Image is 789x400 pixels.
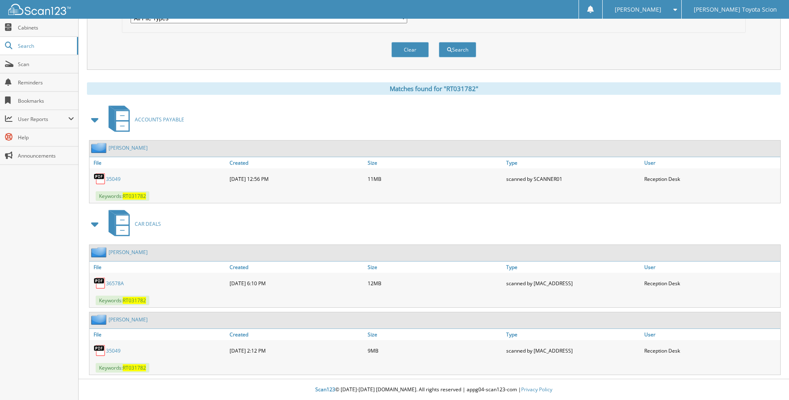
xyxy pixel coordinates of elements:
span: Announcements [18,152,74,159]
div: 9MB [366,342,504,359]
div: Reception Desk [642,170,780,187]
span: User Reports [18,116,68,123]
span: RT031782 [123,364,146,371]
div: 12MB [366,275,504,291]
a: Type [504,157,642,168]
a: Size [366,157,504,168]
iframe: Chat Widget [747,360,789,400]
div: scanned by [MAC_ADDRESS] [504,342,642,359]
button: Search [439,42,476,57]
span: Cabinets [18,24,74,31]
a: 35049 [106,347,121,354]
div: [DATE] 12:56 PM [228,170,366,187]
span: Keywords: [96,296,149,305]
a: File [89,157,228,168]
span: RT031782 [123,297,146,304]
span: ACCOUNTS PAYABLE [135,116,184,123]
a: User [642,157,780,168]
div: 11MB [366,170,504,187]
img: folder2.png [91,314,109,325]
a: User [642,329,780,340]
a: File [89,262,228,273]
div: [DATE] 6:10 PM [228,275,366,291]
div: Reception Desk [642,342,780,359]
span: [PERSON_NAME] Toyota Scion [694,7,777,12]
div: © [DATE]-[DATE] [DOMAIN_NAME]. All rights reserved | appg04-scan123-com | [79,380,789,400]
img: folder2.png [91,247,109,257]
span: Keywords: [96,363,149,373]
a: CAR DEALS [104,207,161,240]
div: Matches found for "RT031782" [87,82,781,95]
div: [DATE] 2:12 PM [228,342,366,359]
span: Scan [18,61,74,68]
a: Created [228,262,366,273]
span: Help [18,134,74,141]
span: [PERSON_NAME] [615,7,661,12]
a: ACCOUNTS PAYABLE [104,103,184,136]
a: Size [366,329,504,340]
img: PDF.png [94,173,106,185]
img: scan123-logo-white.svg [8,4,71,15]
a: [PERSON_NAME] [109,316,148,323]
div: scanned by SCANNER01 [504,170,642,187]
a: Created [228,329,366,340]
a: Type [504,329,642,340]
a: 35049 [106,175,121,183]
img: PDF.png [94,344,106,357]
a: Type [504,262,642,273]
img: folder2.png [91,143,109,153]
a: [PERSON_NAME] [109,249,148,256]
span: CAR DEALS [135,220,161,227]
button: Clear [391,42,429,57]
span: Bookmarks [18,97,74,104]
span: Reminders [18,79,74,86]
span: Keywords: [96,191,149,201]
a: 36578A [106,280,124,287]
a: User [642,262,780,273]
span: Search [18,42,73,49]
a: Size [366,262,504,273]
a: Created [228,157,366,168]
span: Scan123 [315,386,335,393]
a: Privacy Policy [521,386,552,393]
a: [PERSON_NAME] [109,144,148,151]
span: RT031782 [123,193,146,200]
img: PDF.png [94,277,106,289]
div: scanned by [MAC_ADDRESS] [504,275,642,291]
a: File [89,329,228,340]
div: Reception Desk [642,275,780,291]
